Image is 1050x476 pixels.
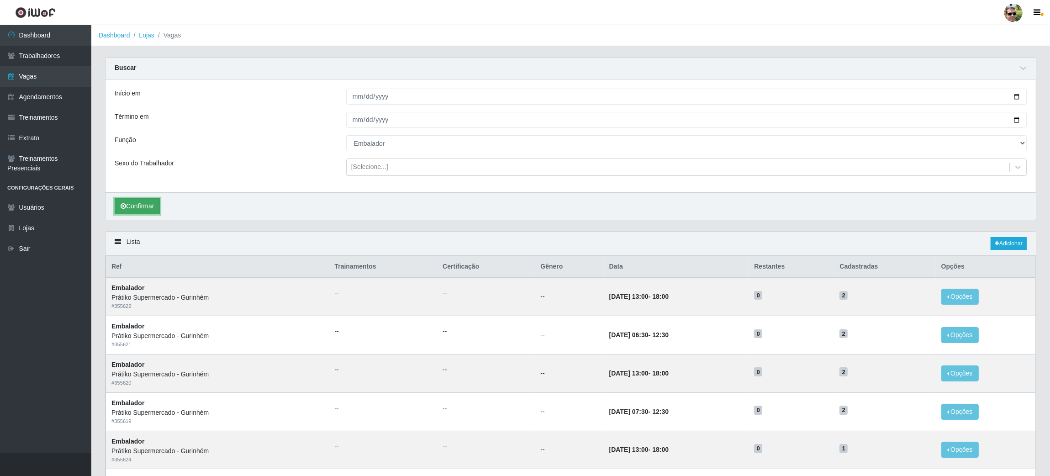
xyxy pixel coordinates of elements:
span: 2 [839,329,848,338]
th: Cadastradas [834,256,935,278]
time: 12:30 [652,408,669,415]
button: Opções [941,327,979,343]
span: 0 [754,406,762,415]
input: 00/00/0000 [346,89,1027,105]
div: # 355620 [111,379,324,387]
span: 0 [754,444,762,453]
label: Término em [115,112,149,122]
span: 0 [754,291,762,300]
th: Certificação [437,256,535,278]
strong: - [609,446,669,453]
td: -- [535,431,603,469]
ul: -- [335,288,432,298]
strong: Embalador [111,399,144,407]
td: -- [535,277,603,316]
td: -- [535,392,603,431]
label: Função [115,135,136,145]
time: 18:00 [652,293,669,300]
ul: -- [443,288,529,298]
time: [DATE] 06:30 [609,331,649,338]
strong: Embalador [111,323,144,330]
div: Lista [106,232,1036,256]
label: Sexo do Trabalhador [115,159,174,168]
ul: -- [335,327,432,336]
time: [DATE] 13:00 [609,446,649,453]
span: 0 [754,367,762,376]
strong: Embalador [111,438,144,445]
li: Vagas [154,31,181,40]
div: [Selecione...] [351,163,388,172]
strong: - [609,370,669,377]
div: # 355624 [111,456,324,464]
ul: -- [443,403,529,413]
ul: -- [443,327,529,336]
button: Opções [941,289,979,305]
button: Confirmar [115,198,160,214]
span: 2 [839,367,848,376]
div: Prátiko Supermercado - Gurinhém [111,446,324,456]
time: [DATE] 13:00 [609,293,649,300]
th: Gênero [535,256,603,278]
strong: Embalador [111,284,144,291]
th: Restantes [749,256,834,278]
span: 2 [839,291,848,300]
th: Opções [936,256,1036,278]
input: 00/00/0000 [346,112,1027,128]
a: Adicionar [991,237,1027,250]
a: Dashboard [99,32,130,39]
label: Início em [115,89,141,98]
th: Data [604,256,749,278]
button: Opções [941,404,979,420]
time: [DATE] 07:30 [609,408,649,415]
time: 18:00 [652,446,669,453]
time: 18:00 [652,370,669,377]
div: Prátiko Supermercado - Gurinhém [111,370,324,379]
button: Opções [941,365,979,381]
ul: -- [443,365,529,375]
ul: -- [335,403,432,413]
ul: -- [443,441,529,451]
span: 1 [839,444,848,453]
th: Trainamentos [329,256,438,278]
span: 2 [839,406,848,415]
time: 12:30 [652,331,669,338]
img: CoreUI Logo [15,7,56,18]
div: # 355622 [111,302,324,310]
td: -- [535,316,603,354]
strong: - [609,293,669,300]
strong: - [609,408,669,415]
strong: - [609,331,669,338]
strong: Embalador [111,361,144,368]
div: Prátiko Supermercado - Gurinhém [111,331,324,341]
ul: -- [335,441,432,451]
button: Opções [941,442,979,458]
div: Prátiko Supermercado - Gurinhém [111,293,324,302]
time: [DATE] 13:00 [609,370,649,377]
div: # 355621 [111,341,324,349]
nav: breadcrumb [91,25,1050,46]
th: Ref [106,256,329,278]
div: # 355619 [111,418,324,425]
div: Prátiko Supermercado - Gurinhém [111,408,324,418]
ul: -- [335,365,432,375]
a: Lojas [139,32,154,39]
td: -- [535,354,603,392]
span: 0 [754,329,762,338]
strong: Buscar [115,64,136,71]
